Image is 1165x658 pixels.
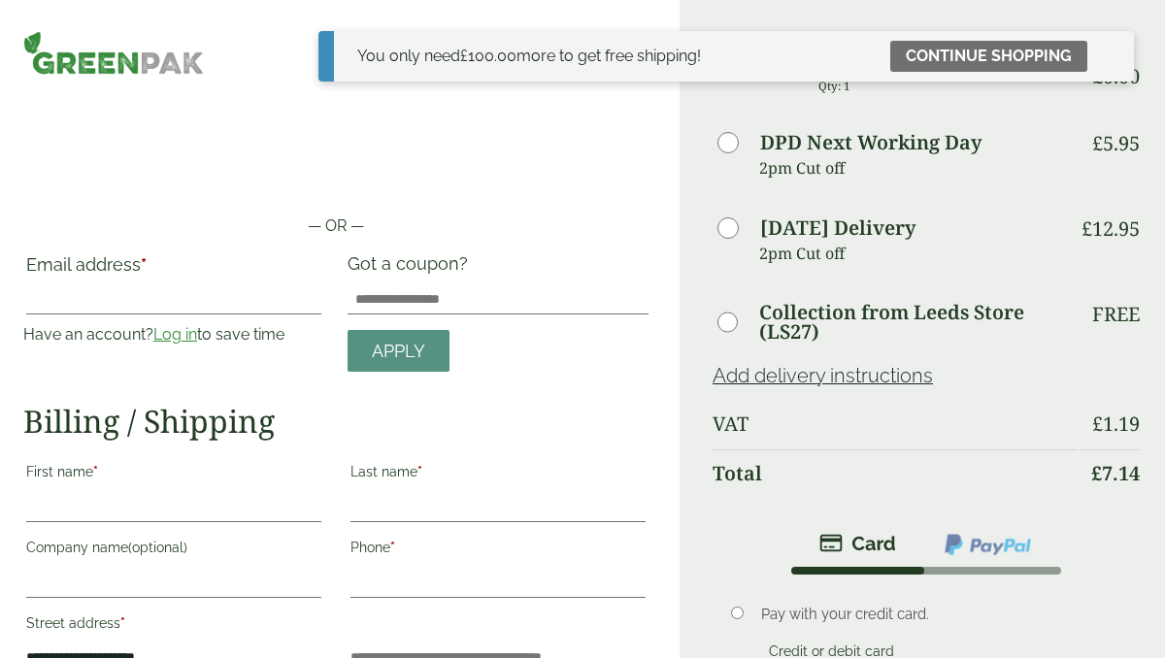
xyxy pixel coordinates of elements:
a: Add delivery instructions [713,364,933,387]
th: Total [713,449,1078,497]
label: Collection from Leeds Store (LS27) [759,303,1078,342]
label: Phone [350,534,646,567]
abbr: required [93,464,98,479]
abbr: required [141,254,147,275]
span: £ [1092,411,1103,437]
span: £ [1082,215,1092,242]
label: [DATE] Delivery [760,218,915,238]
img: ppcp-gateway.png [943,532,1033,557]
th: VAT [713,401,1078,447]
h2: Billing / Shipping [23,403,649,440]
label: Street address [26,609,321,642]
span: 100.00 [460,47,516,65]
a: Log in [153,325,197,344]
p: 2pm Cut off [759,239,1078,268]
span: £ [460,47,468,65]
abbr: required [120,615,125,631]
img: GreenPak Supplies [23,31,204,75]
abbr: required [390,540,395,555]
label: Company name [26,534,321,567]
bdi: 1.19 [1092,411,1140,437]
div: You only need more to get free shipping! [357,45,701,68]
bdi: 12.95 [1082,215,1140,242]
bdi: 5.95 [1092,130,1140,156]
p: — OR — [23,214,649,238]
span: Apply [372,341,425,362]
img: stripe.png [819,532,896,555]
p: Free [1092,303,1140,326]
p: Have an account? to save time [23,323,324,346]
label: DPD Next Working Day [760,133,982,152]
abbr: required [417,464,422,479]
a: Continue shopping [890,41,1087,72]
p: 2pm Cut off [759,153,1078,182]
span: £ [1091,460,1102,486]
span: £ [1092,130,1103,156]
label: Email address [26,256,321,283]
label: Last name [350,458,646,491]
a: Apply [348,330,449,372]
p: Pay with your credit card. [761,604,1113,625]
bdi: 7.14 [1091,460,1140,486]
iframe: Secure payment button frame [23,152,649,191]
span: (optional) [128,540,187,555]
label: First name [26,458,321,491]
label: Got a coupon? [348,253,476,283]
